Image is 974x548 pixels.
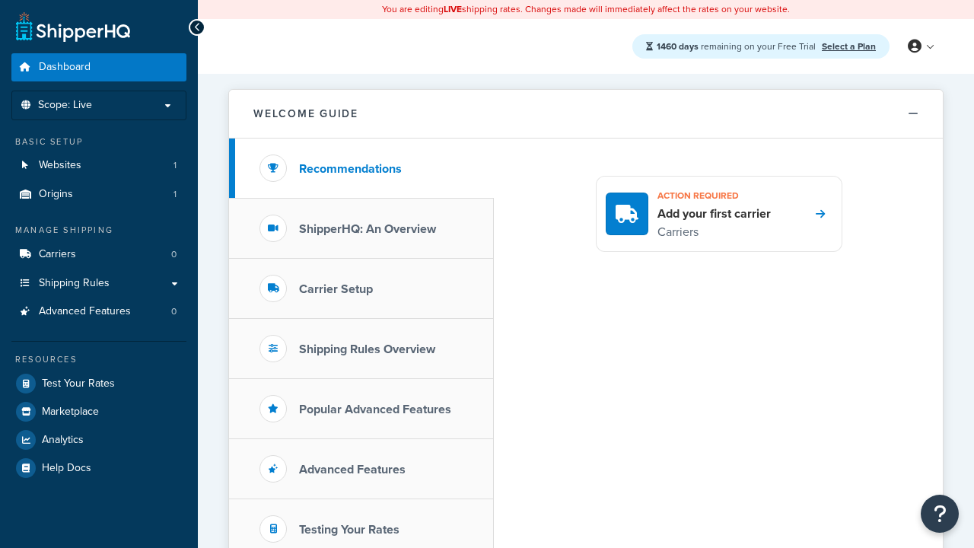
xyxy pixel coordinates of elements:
[173,188,177,201] span: 1
[299,463,406,476] h3: Advanced Features
[11,151,186,180] a: Websites1
[11,370,186,397] a: Test Your Rates
[299,162,402,176] h3: Recommendations
[42,434,84,447] span: Analytics
[42,406,99,419] span: Marketplace
[657,40,699,53] strong: 1460 days
[39,248,76,261] span: Carriers
[11,241,186,269] a: Carriers0
[657,222,771,242] p: Carriers
[657,40,818,53] span: remaining on your Free Trial
[657,205,771,222] h4: Add your first carrier
[11,53,186,81] a: Dashboard
[11,224,186,237] div: Manage Shipping
[11,454,186,482] a: Help Docs
[11,298,186,326] a: Advanced Features0
[921,495,959,533] button: Open Resource Center
[11,298,186,326] li: Advanced Features
[42,378,115,390] span: Test Your Rates
[299,403,451,416] h3: Popular Advanced Features
[171,305,177,318] span: 0
[229,90,943,139] button: Welcome Guide
[299,523,399,537] h3: Testing Your Rates
[11,269,186,298] a: Shipping Rules
[171,248,177,261] span: 0
[444,2,462,16] b: LIVE
[253,108,358,119] h2: Welcome Guide
[11,180,186,209] a: Origins1
[11,180,186,209] li: Origins
[11,426,186,454] a: Analytics
[38,99,92,112] span: Scope: Live
[173,159,177,172] span: 1
[39,305,131,318] span: Advanced Features
[299,342,435,356] h3: Shipping Rules Overview
[11,135,186,148] div: Basic Setup
[11,151,186,180] li: Websites
[39,159,81,172] span: Websites
[11,353,186,366] div: Resources
[39,61,91,74] span: Dashboard
[39,277,110,290] span: Shipping Rules
[299,222,436,236] h3: ShipperHQ: An Overview
[42,462,91,475] span: Help Docs
[822,40,876,53] a: Select a Plan
[299,282,373,296] h3: Carrier Setup
[39,188,73,201] span: Origins
[11,398,186,425] a: Marketplace
[657,186,771,205] h3: Action required
[11,241,186,269] li: Carriers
